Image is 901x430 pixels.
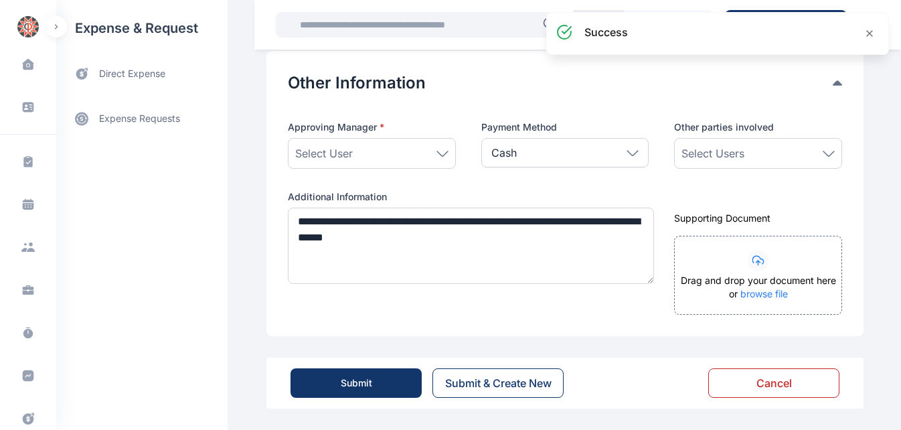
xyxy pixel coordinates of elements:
span: browse file [740,288,788,299]
a: direct expense [56,56,228,92]
span: Select User [295,145,353,161]
span: Approving Manager [288,121,384,134]
h3: success [584,24,628,40]
div: Supporting Document [674,212,842,225]
span: Other parties involved [674,121,774,134]
label: Payment Method [481,121,649,134]
div: Submit [341,376,372,390]
button: Cancel [708,368,839,398]
div: Drag and drop your document here or [675,274,841,314]
p: Cash [491,145,517,161]
span: direct expense [99,67,165,81]
button: Other Information [288,72,833,94]
a: expense requests [56,102,228,135]
button: Submit [291,368,422,398]
div: expense requests [56,92,228,135]
button: Submit & Create New [432,368,564,398]
span: Select Users [681,145,744,161]
label: Additional Information [288,190,649,204]
div: Other Information [288,72,842,94]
